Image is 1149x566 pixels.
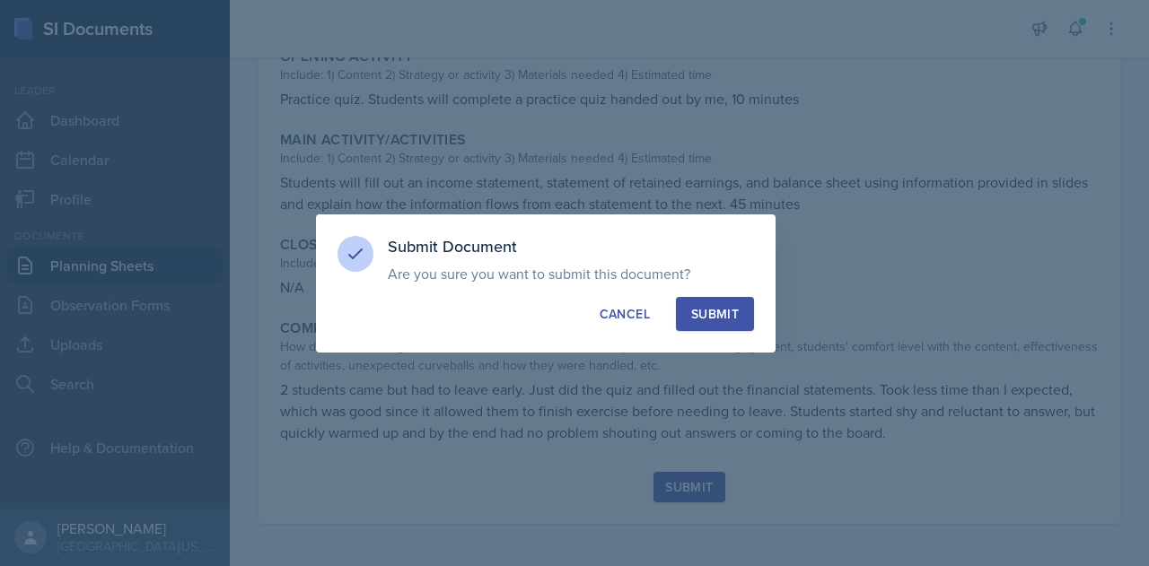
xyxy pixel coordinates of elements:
[388,236,754,257] h3: Submit Document
[676,297,754,331] button: Submit
[388,265,754,283] p: Are you sure you want to submit this document?
[600,305,650,323] div: Cancel
[584,297,665,331] button: Cancel
[691,305,739,323] div: Submit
